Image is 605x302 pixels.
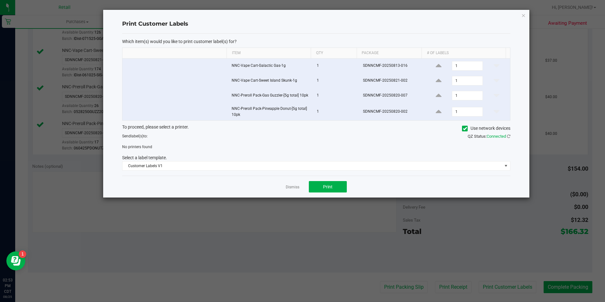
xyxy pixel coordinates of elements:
th: Qty [311,48,357,59]
td: NNC-Vape Cart-Galactic Gas-1g [228,59,313,73]
th: Item [227,48,311,59]
label: Use network devices [462,125,510,132]
td: 1 [313,59,359,73]
td: NNC-Vape Cart-Sweet Island Skunk-1g [228,73,313,88]
span: Customer Labels V1 [122,161,502,170]
div: To proceed, please select a printer. [117,124,515,133]
span: label(s) [131,134,143,138]
span: No printers found [122,145,152,149]
button: Print [309,181,347,192]
p: Which item(s) would you like to print customer label(s) for? [122,39,510,44]
span: QZ Status: [468,134,510,139]
span: Send to: [122,134,148,138]
td: SDNNCMF-20250820-002 [359,103,425,120]
h4: Print Customer Labels [122,20,510,28]
span: Print [323,184,333,189]
td: SDNNCMF-20250820-007 [359,88,425,103]
td: 1 [313,73,359,88]
th: Package [357,48,421,59]
td: NNC-Preroll Pack-Gas Guzzler-[5g total] 10pk [228,88,313,103]
th: # of labels [421,48,506,59]
td: 1 [313,103,359,120]
iframe: Resource center [6,251,25,270]
td: NNC-Preroll Pack-Pineapple Donut-[5g total] 10pk [228,103,313,120]
td: SDNNCMF-20250821-002 [359,73,425,88]
td: SDNNCMF-20250813-016 [359,59,425,73]
span: Connected [487,134,506,139]
td: 1 [313,88,359,103]
a: Dismiss [286,185,299,190]
iframe: Resource center unread badge [19,250,26,258]
div: Select a label template. [117,154,515,161]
